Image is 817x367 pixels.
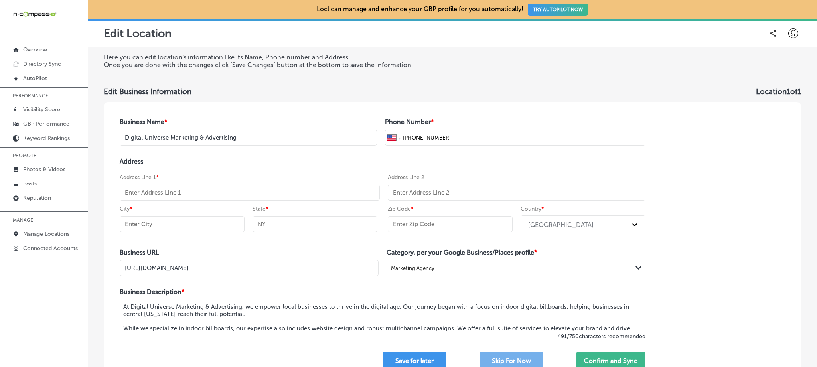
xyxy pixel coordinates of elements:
div: Marketing Agency [391,265,434,271]
img: 660ab0bf-5cc7-4cb8-ba1c-48b5ae0f18e60NCTV_CLogo_TV_Black_-500x88.png [13,10,57,18]
label: Address Line 2 [388,174,424,181]
label: Country [521,205,544,212]
button: TRY AUTOPILOT NOW [528,4,588,16]
h4: Category, per your Google Business/Places profile [387,249,645,256]
input: Enter Zip Code [388,216,513,232]
p: Manage Locations [23,231,69,237]
h3: Edit Business Information [104,87,191,96]
p: Directory Sync [23,61,61,67]
h4: Business URL [120,249,379,256]
input: Enter Address Line 2 [388,185,645,201]
h3: Location 1 of 1 [756,87,801,96]
h4: Phone Number [385,118,645,126]
p: Once you are done with the changes click "Save Changes" button at the bottom to save the informat... [104,61,557,69]
p: AutoPilot [23,75,47,82]
p: Here you can edit location's information like its Name, Phone number and Address. [104,53,557,61]
input: Enter Address Line 1 [120,185,380,201]
p: Posts [23,180,37,187]
label: Zip Code [388,205,414,212]
input: Enter City [120,216,245,232]
p: Overview [23,46,47,53]
input: Enter Business URL [120,260,379,276]
textarea: At Digital Universe Marketing & Advertising, we empower local businesses to thrive in the digital... [120,300,645,331]
p: Connected Accounts [23,245,78,252]
label: State [253,205,268,212]
p: Photos & Videos [23,166,65,173]
p: Visibility Score [23,106,60,113]
label: City [120,205,132,212]
h4: Address [120,158,645,165]
label: Address Line 1 [120,174,159,181]
p: Keyword Rankings [23,135,70,142]
p: Reputation [23,195,51,201]
label: 491 / 750 characters recommended [120,333,645,340]
h4: Business Description [120,288,645,296]
p: GBP Performance [23,120,69,127]
input: Enter Location Name [120,130,377,146]
input: NY [253,216,377,232]
p: Edit Location [104,27,172,40]
h4: Business Name [120,118,377,126]
input: Phone number [402,130,643,145]
div: [GEOGRAPHIC_DATA] [528,221,594,228]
